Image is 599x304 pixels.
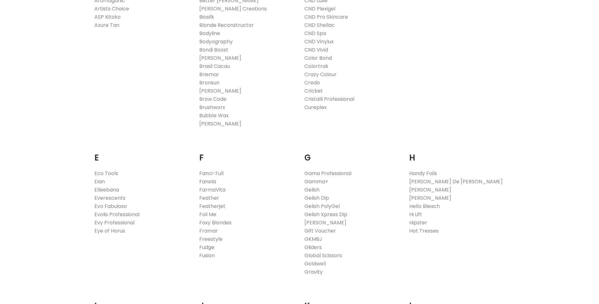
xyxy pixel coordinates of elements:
a: Gama Professional [304,170,351,177]
a: [PERSON_NAME] [409,194,451,202]
a: Freestyle [199,235,223,243]
a: Credo [304,79,320,86]
a: Bronsun [199,79,219,86]
a: Feather [199,194,219,202]
a: Global Scissors [304,252,342,259]
a: Gliders [304,244,322,251]
a: Brushworx [199,104,225,111]
a: Cricket [304,87,323,94]
a: Bodyography [199,38,233,45]
a: Eye of Horus [94,227,125,234]
a: CND Spa [304,30,326,37]
a: ASP Kitoko [94,13,121,21]
a: [PERSON_NAME] Creations [199,5,267,12]
a: Featherjet [199,203,225,210]
a: Biosilk [199,13,214,21]
a: Elan [94,178,105,185]
a: Azure Tan [94,21,119,29]
a: Fanci-Full [199,170,224,177]
a: Brow Code [199,95,226,103]
a: Hipster [409,219,427,226]
a: Fanola [199,178,216,185]
a: Blonde Reconstructor [199,21,254,29]
a: Fudge [199,244,214,251]
a: Colortrak [304,63,328,70]
h2: E [94,143,190,164]
a: Fusion [199,252,215,259]
a: Bubble Wax [199,112,229,119]
a: Foxy Blondes [199,219,231,226]
a: Gift Voucher [304,227,336,234]
a: Gamma+ [304,178,328,185]
a: Framar [199,227,218,234]
a: CND Vivid [304,46,328,53]
a: [PERSON_NAME] De [PERSON_NAME] [409,178,503,185]
a: Cristalli Professional [304,95,354,103]
a: Evo Fabuloso [94,203,127,210]
a: CND Vinylux [304,38,334,45]
a: Goldwell [304,260,326,267]
a: Handy Foils [409,170,437,177]
a: Gelish Dip [304,194,329,202]
a: [PERSON_NAME] [199,120,241,127]
a: Cureplex [304,104,327,111]
a: Hi Lift [409,211,422,218]
a: Gelish PolyGel [304,203,340,210]
a: Gravity [304,268,323,276]
a: [PERSON_NAME] [304,219,346,226]
a: [PERSON_NAME] [199,54,241,62]
a: Color Bond [304,54,332,62]
a: Hello Bleach [409,203,440,210]
a: Gelish Xpress Dip [304,211,347,218]
a: Artists Choice [94,5,129,12]
a: Evy Professional [94,219,135,226]
h2: F [199,143,295,164]
a: FarmaVita [199,186,225,193]
a: Evolis Professional [94,211,140,218]
a: GKMBJ [304,235,322,243]
a: Hot Tresses [409,227,439,234]
a: Bodyline [199,30,220,37]
a: Briemar [199,71,219,78]
a: Elleebana [94,186,119,193]
a: CND Shellac [304,21,335,29]
a: [PERSON_NAME] [409,186,451,193]
a: Everescents [94,194,125,202]
a: CND Pro Skincare [304,13,348,21]
h2: G [304,143,400,164]
a: [PERSON_NAME] [199,87,241,94]
a: Brasil Cacau [199,63,230,70]
a: Bondi Boost [199,46,228,53]
a: Foil Me [199,211,216,218]
a: Crazy Colour [304,71,337,78]
a: Eco Tools [94,170,118,177]
h2: H [409,143,505,164]
a: Gelish [304,186,320,193]
a: CND Plexigel [304,5,335,12]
